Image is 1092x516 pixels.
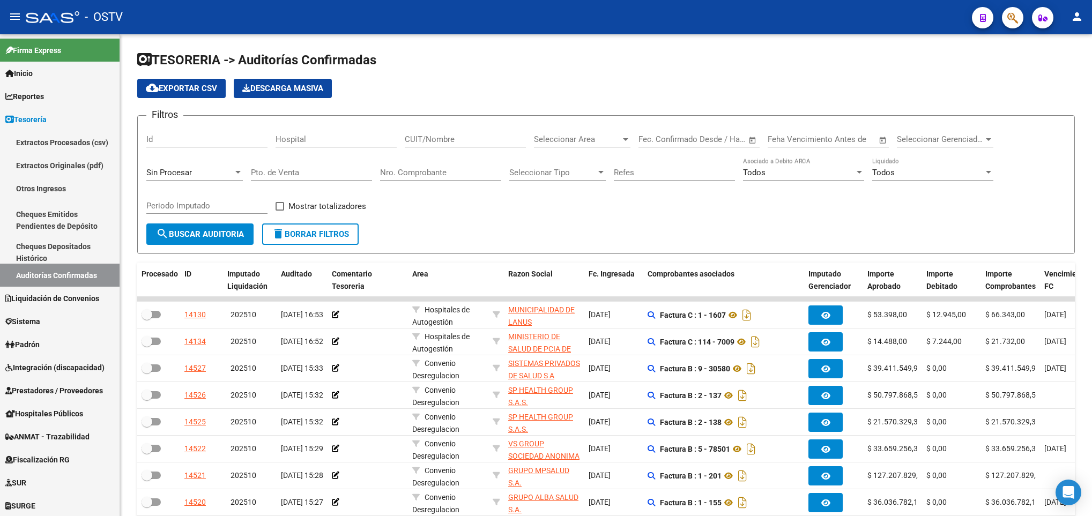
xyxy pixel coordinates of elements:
span: $ 33.659.256,30 [985,444,1040,453]
div: 14525 [184,416,206,428]
span: [DATE] [1044,337,1066,346]
button: Open calendar [877,134,889,146]
span: Sin Procesar [146,168,192,177]
span: Descarga Masiva [242,84,323,93]
span: $ 12.945,00 [926,310,966,319]
span: Hospitales Públicos [5,408,83,420]
span: GRUPO ALBA SALUD S.A. [508,493,578,514]
i: Descargar documento [744,360,758,377]
span: Convenio Desregulacion [412,493,459,514]
datatable-header-cell: Fc. Ingresada [584,263,643,298]
span: $ 127.207.829,00 [867,471,926,480]
mat-icon: menu [9,10,21,23]
span: Convenio Desregulacion [412,386,459,407]
datatable-header-cell: ID [180,263,223,298]
strong: Factura B : 2 - 137 [660,391,722,400]
span: $ 127.207.829,00 [985,471,1044,480]
div: - 30592558951 [508,357,580,380]
strong: Factura B : 1 - 201 [660,472,722,480]
span: 202510 [231,471,256,480]
span: [DATE] [589,471,611,480]
div: - 30626983398 [508,331,580,353]
span: ANMAT - Trazabilidad [5,431,90,443]
span: Seleccionar Tipo [509,168,596,177]
i: Descargar documento [740,306,754,324]
span: SUR [5,477,26,489]
span: $ 39.411.549,90 [985,364,1040,372]
span: 202510 [231,310,256,319]
span: $ 7.244,00 [926,337,962,346]
span: $ 0,00 [926,471,947,480]
span: Convenio Desregulacion [412,413,459,433]
button: Descarga Masiva [234,79,332,98]
span: $ 0,00 [926,364,947,372]
span: ID [184,270,191,278]
strong: Factura B : 2 - 138 [660,418,722,427]
app-download-masive: Descarga masiva de comprobantes (adjuntos) [234,79,332,98]
span: $ 0,00 [926,444,947,453]
span: [DATE] [589,364,611,372]
span: Procesado [142,270,178,278]
div: - 30718039734 [508,491,580,514]
mat-icon: cloud_download [146,81,159,94]
span: [DATE] 15:27 [281,498,323,506]
datatable-header-cell: Procesado [137,263,180,298]
span: 202510 [231,498,256,506]
span: Reportes [5,91,44,102]
span: [DATE] 15:32 [281,417,323,426]
span: MINISTERIO DE SALUD DE PCIA DE BSAS [508,332,571,365]
i: Descargar documento [736,467,749,484]
span: $ 0,00 [926,417,947,426]
span: Area [412,270,428,278]
span: Firma Express [5,44,61,56]
span: $ 39.411.549,90 [867,364,922,372]
span: Imputado Liquidación [227,270,268,290]
button: Borrar Filtros [262,223,359,245]
span: Fiscalización RG [5,454,70,466]
datatable-header-cell: Comprobantes asociados [643,263,804,298]
mat-icon: search [156,227,169,240]
span: VS GROUP SOCIEDAD ANONIMA [508,439,580,460]
datatable-header-cell: Auditado [277,263,328,298]
span: [DATE] 15:29 [281,444,323,453]
input: Fecha fin [692,134,744,144]
span: [DATE] [1044,310,1066,319]
span: Fc. Ingresada [589,270,635,278]
i: Descargar documento [736,414,749,431]
span: Hospitales de Autogestión [412,305,470,326]
i: Descargar documento [736,494,749,511]
div: - 30999001005 [508,304,580,326]
span: 202510 [231,391,256,399]
div: 14526 [184,389,206,401]
span: Convenio Desregulacion [412,466,459,487]
span: [DATE] [1044,498,1066,506]
span: [DATE] 15:32 [281,391,323,399]
span: [DATE] [589,337,611,346]
span: Imputado Gerenciador [808,270,851,290]
span: SISTEMAS PRIVADOS DE SALUD S A [508,359,580,380]
div: 14522 [184,443,206,455]
div: 14134 [184,335,206,348]
span: [DATE] [1044,444,1066,453]
div: 14520 [184,496,206,508]
span: Todos [872,168,895,177]
datatable-header-cell: Razon Social [504,263,584,298]
span: Inicio [5,68,33,79]
span: [DATE] 16:52 [281,337,323,346]
span: [DATE] [589,391,611,399]
datatable-header-cell: Importe Aprobado [863,263,922,298]
h3: Filtros [146,107,183,122]
div: 14521 [184,469,206,482]
span: Convenio Desregulacion [412,439,459,460]
datatable-header-cell: Imputado Liquidación [223,263,277,298]
i: Descargar documento [744,440,758,458]
span: SURGE [5,500,35,512]
span: $ 36.036.782,10 [985,498,1040,506]
datatable-header-cell: Importe Debitado [922,263,981,298]
span: Razon Social [508,270,553,278]
span: $ 0,00 [926,498,947,506]
span: Importe Comprobantes [985,270,1036,290]
span: $ 53.398,00 [867,310,907,319]
span: 202510 [231,364,256,372]
strong: Factura B : 1 - 155 [660,498,722,507]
